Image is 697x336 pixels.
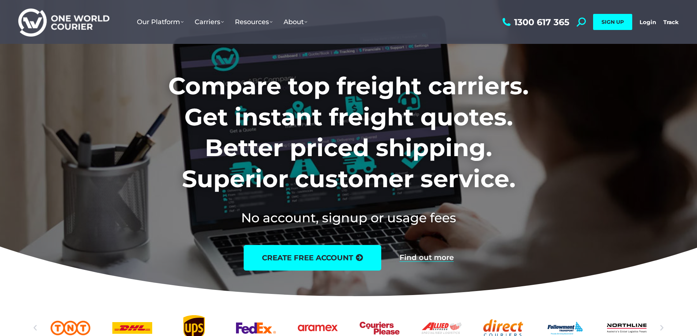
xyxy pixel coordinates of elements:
h2: No account, signup or usage fees [120,209,577,227]
a: Our Platform [131,11,189,33]
a: Carriers [189,11,229,33]
span: Our Platform [137,18,184,26]
a: Resources [229,11,278,33]
a: Login [640,19,656,26]
a: About [278,11,313,33]
a: 1300 617 365 [501,18,569,27]
img: One World Courier [18,7,109,37]
span: About [284,18,307,26]
span: Resources [235,18,273,26]
span: Carriers [195,18,224,26]
a: Find out more [400,254,454,262]
a: create free account [244,245,381,271]
span: SIGN UP [602,19,624,25]
h1: Compare top freight carriers. Get instant freight quotes. Better priced shipping. Superior custom... [120,71,577,194]
a: Track [663,19,679,26]
a: SIGN UP [593,14,632,30]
